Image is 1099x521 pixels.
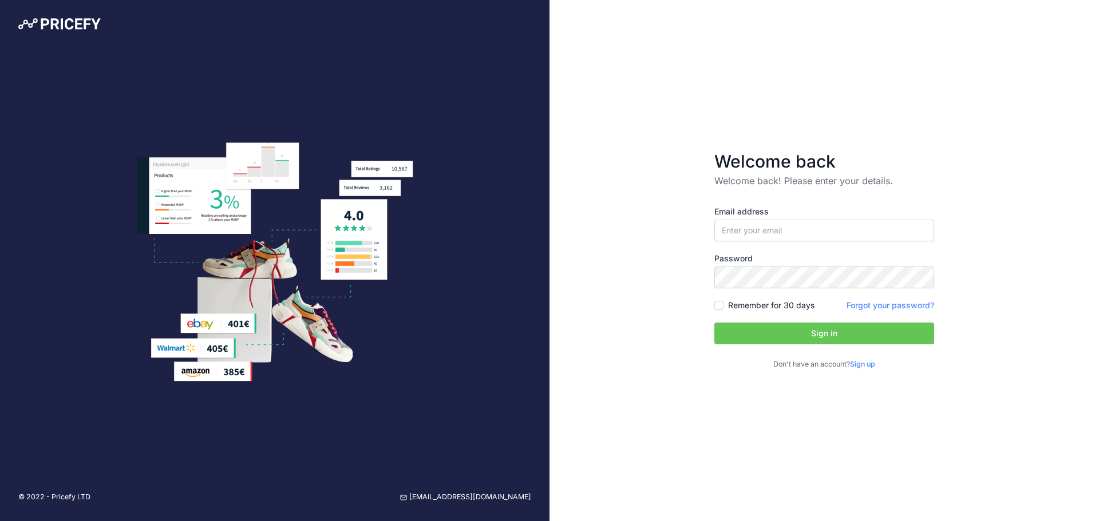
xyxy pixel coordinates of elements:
[714,220,934,241] input: Enter your email
[400,492,531,503] a: [EMAIL_ADDRESS][DOMAIN_NAME]
[714,323,934,344] button: Sign in
[18,492,90,503] p: © 2022 - Pricefy LTD
[728,300,815,311] label: Remember for 30 days
[714,253,934,264] label: Password
[714,151,934,172] h3: Welcome back
[714,174,934,188] p: Welcome back! Please enter your details.
[714,206,934,217] label: Email address
[18,18,101,30] img: Pricefy
[714,359,934,370] p: Don't have an account?
[847,300,934,310] a: Forgot your password?
[850,360,875,368] a: Sign up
